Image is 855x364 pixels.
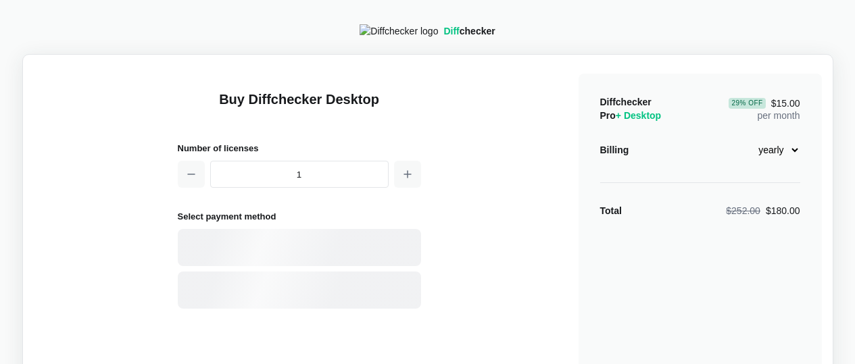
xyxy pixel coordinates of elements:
[178,90,421,125] h1: Buy Diffchecker Desktop
[726,204,800,217] div: $180.00
[360,26,495,36] a: Diffchecker logoDiffchecker
[178,209,421,224] h2: Select payment method
[729,98,800,109] span: $15.00
[210,161,389,188] input: 1
[616,110,661,121] span: + Desktop
[600,143,629,157] div: Billing
[443,24,495,38] div: checker
[360,24,438,38] img: Diffchecker logo
[600,110,662,121] span: Pro
[600,205,622,216] strong: Total
[729,98,765,109] div: 29 % Off
[729,95,800,122] div: per month
[726,205,760,216] span: $252.00
[443,26,459,36] span: Diff
[600,97,652,107] span: Diffchecker
[178,141,421,155] h2: Number of licenses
